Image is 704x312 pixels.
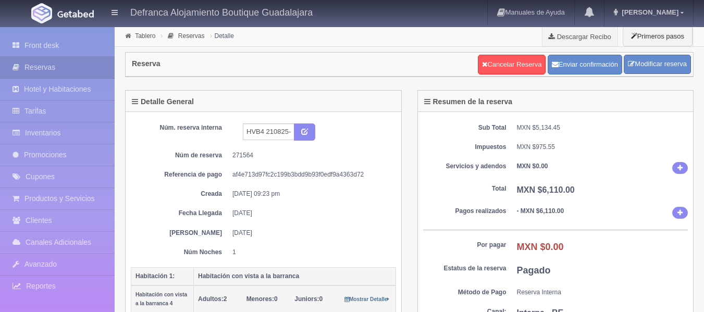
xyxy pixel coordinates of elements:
dt: Fecha Llegada [139,209,222,218]
a: Tablero [135,32,155,40]
dt: Pagos realizados [423,207,507,216]
dd: [DATE] 09:23 pm [232,190,388,198]
a: Mostrar Detalle [344,295,390,303]
dd: Reserva Interna [517,288,688,297]
h4: Defranca Alojamiento Boutique Guadalajara [130,5,313,18]
b: - MXN $6,110.00 [517,207,564,215]
dd: 1 [232,248,388,257]
button: Primeros pasos [623,26,693,46]
dt: Núm. reserva interna [139,123,222,132]
dd: MXN $975.55 [517,143,688,152]
dt: Sub Total [423,123,507,132]
b: MXN $0.00 [517,163,548,170]
span: 0 [294,295,323,303]
dd: MXN $5,134.45 [517,123,688,132]
dt: Por pagar [423,241,507,249]
span: 2 [198,295,227,303]
button: Enviar confirmación [548,55,622,74]
h4: Resumen de la reserva [424,98,513,106]
small: Habitación con vista a la barranca 4 [135,292,187,306]
dt: Creada [139,190,222,198]
dd: [DATE] [232,229,388,238]
strong: Adultos: [198,295,224,303]
a: Descargar Recibo [542,26,617,47]
img: Getabed [57,10,94,18]
dt: Núm Noches [139,248,222,257]
li: Detalle [207,31,237,41]
h4: Detalle General [132,98,194,106]
dd: [DATE] [232,209,388,218]
a: Cancelar Reserva [478,55,546,74]
a: Reservas [178,32,205,40]
dt: Núm de reserva [139,151,222,160]
th: Habitación con vista a la barranca [194,267,396,285]
dd: af4e713d97fc2c199b3bdd9b93f0edf9a4363d72 [232,170,388,179]
b: Habitación 1: [135,272,175,280]
dt: Método de Pago [423,288,507,297]
small: Mostrar Detalle [344,296,390,302]
b: MXN $0.00 [517,242,564,252]
dt: Total [423,184,507,193]
span: [PERSON_NAME] [619,8,678,16]
strong: Menores: [246,295,274,303]
span: 0 [246,295,278,303]
dt: Referencia de pago [139,170,222,179]
b: MXN $6,110.00 [517,185,575,194]
a: Modificar reserva [624,55,691,74]
img: Getabed [31,3,52,23]
dt: [PERSON_NAME] [139,229,222,238]
h4: Reserva [132,60,160,68]
strong: Juniors: [294,295,319,303]
dt: Estatus de la reserva [423,264,507,273]
b: Pagado [517,265,551,276]
dt: Impuestos [423,143,507,152]
dd: 271564 [232,151,388,160]
dt: Servicios y adendos [423,162,507,171]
